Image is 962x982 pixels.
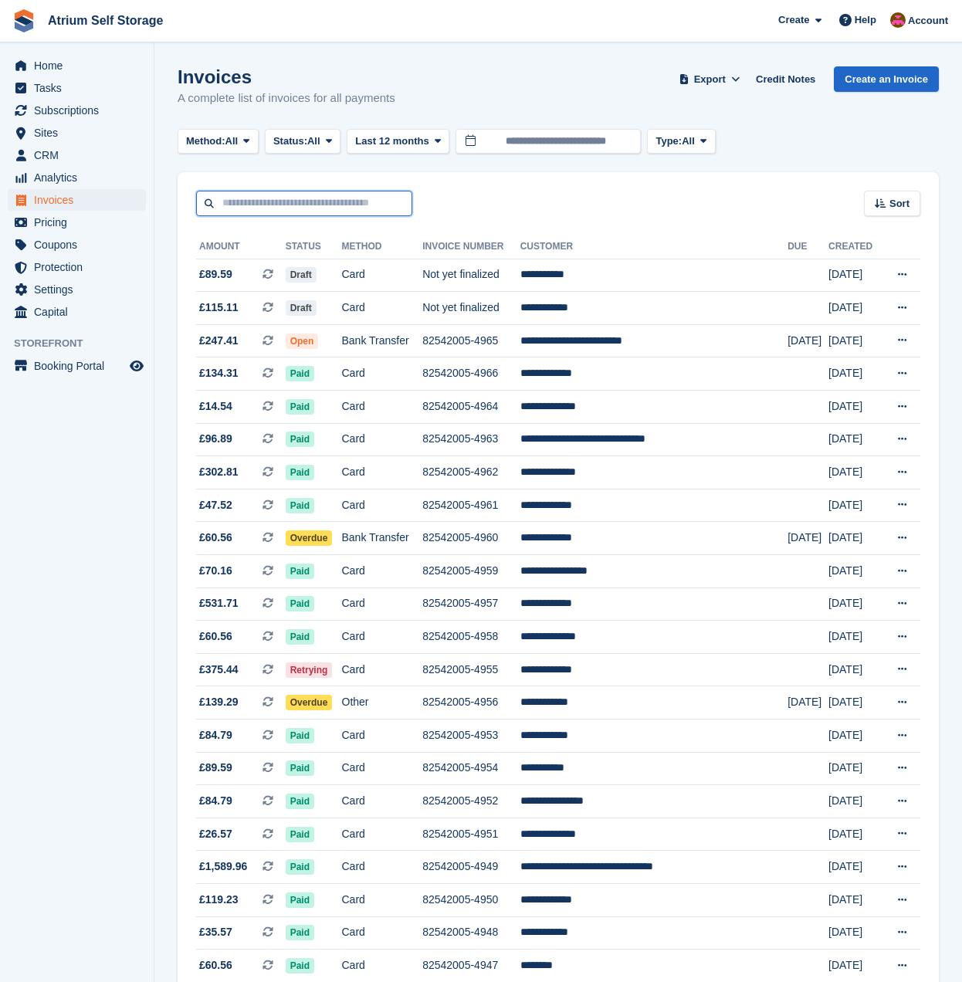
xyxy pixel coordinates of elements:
[199,628,232,645] span: £60.56
[422,423,520,456] td: 82542005-4963
[347,129,449,154] button: Last 12 months
[422,686,520,720] td: 82542005-4956
[342,555,423,588] td: Card
[520,235,788,259] th: Customer
[34,212,127,233] span: Pricing
[828,785,882,818] td: [DATE]
[422,391,520,424] td: 82542005-4964
[34,355,127,377] span: Booking Portal
[286,596,314,611] span: Paid
[422,720,520,753] td: 82542005-4953
[422,259,520,292] td: Not yet finalized
[199,858,247,875] span: £1,589.96
[788,235,828,259] th: Due
[34,100,127,121] span: Subscriptions
[828,235,882,259] th: Created
[8,55,146,76] a: menu
[342,235,423,259] th: Method
[342,357,423,391] td: Card
[199,333,239,349] span: £247.41
[196,235,286,259] th: Amount
[422,621,520,654] td: 82542005-4958
[828,489,882,522] td: [DATE]
[286,498,314,513] span: Paid
[422,555,520,588] td: 82542005-4959
[286,334,319,349] span: Open
[286,432,314,447] span: Paid
[307,134,320,149] span: All
[342,883,423,916] td: Card
[828,752,882,785] td: [DATE]
[199,530,232,546] span: £60.56
[286,794,314,809] span: Paid
[834,66,939,92] a: Create an Invoice
[342,324,423,357] td: Bank Transfer
[225,134,239,149] span: All
[342,621,423,654] td: Card
[265,129,340,154] button: Status: All
[34,122,127,144] span: Sites
[342,720,423,753] td: Card
[199,826,232,842] span: £26.57
[828,259,882,292] td: [DATE]
[342,916,423,950] td: Card
[8,144,146,166] a: menu
[828,686,882,720] td: [DATE]
[908,13,948,29] span: Account
[286,300,317,316] span: Draft
[199,793,232,809] span: £84.79
[828,883,882,916] td: [DATE]
[34,256,127,278] span: Protection
[828,588,882,621] td: [DATE]
[8,100,146,121] a: menu
[422,522,520,555] td: 82542005-4960
[286,958,314,974] span: Paid
[828,720,882,753] td: [DATE]
[355,134,428,149] span: Last 12 months
[828,456,882,489] td: [DATE]
[12,9,36,32] img: stora-icon-8386f47178a22dfd0bd8f6a31ec36ba5ce8667c1dd55bd0f319d3a0aa187defe.svg
[286,267,317,283] span: Draft
[199,924,232,940] span: £35.57
[342,686,423,720] td: Other
[422,456,520,489] td: 82542005-4962
[286,465,314,480] span: Paid
[342,456,423,489] td: Card
[286,399,314,415] span: Paid
[342,391,423,424] td: Card
[8,77,146,99] a: menu
[676,66,744,92] button: Export
[8,167,146,188] a: menu
[178,129,259,154] button: Method: All
[34,55,127,76] span: Home
[34,189,127,211] span: Invoices
[422,883,520,916] td: 82542005-4950
[422,818,520,851] td: 82542005-4951
[682,134,695,149] span: All
[286,925,314,940] span: Paid
[8,355,146,377] a: menu
[199,760,232,776] span: £89.59
[8,301,146,323] a: menu
[422,235,520,259] th: Invoice Number
[42,8,169,33] a: Atrium Self Storage
[422,357,520,391] td: 82542005-4966
[828,357,882,391] td: [DATE]
[828,916,882,950] td: [DATE]
[342,752,423,785] td: Card
[750,66,821,92] a: Credit Notes
[199,365,239,381] span: £134.31
[342,588,423,621] td: Card
[178,66,395,87] h1: Invoices
[342,259,423,292] td: Card
[828,423,882,456] td: [DATE]
[199,300,239,316] span: £115.11
[694,72,726,87] span: Export
[286,695,333,710] span: Overdue
[422,851,520,884] td: 82542005-4949
[422,752,520,785] td: 82542005-4954
[199,957,232,974] span: £60.56
[342,489,423,522] td: Card
[788,522,828,555] td: [DATE]
[8,256,146,278] a: menu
